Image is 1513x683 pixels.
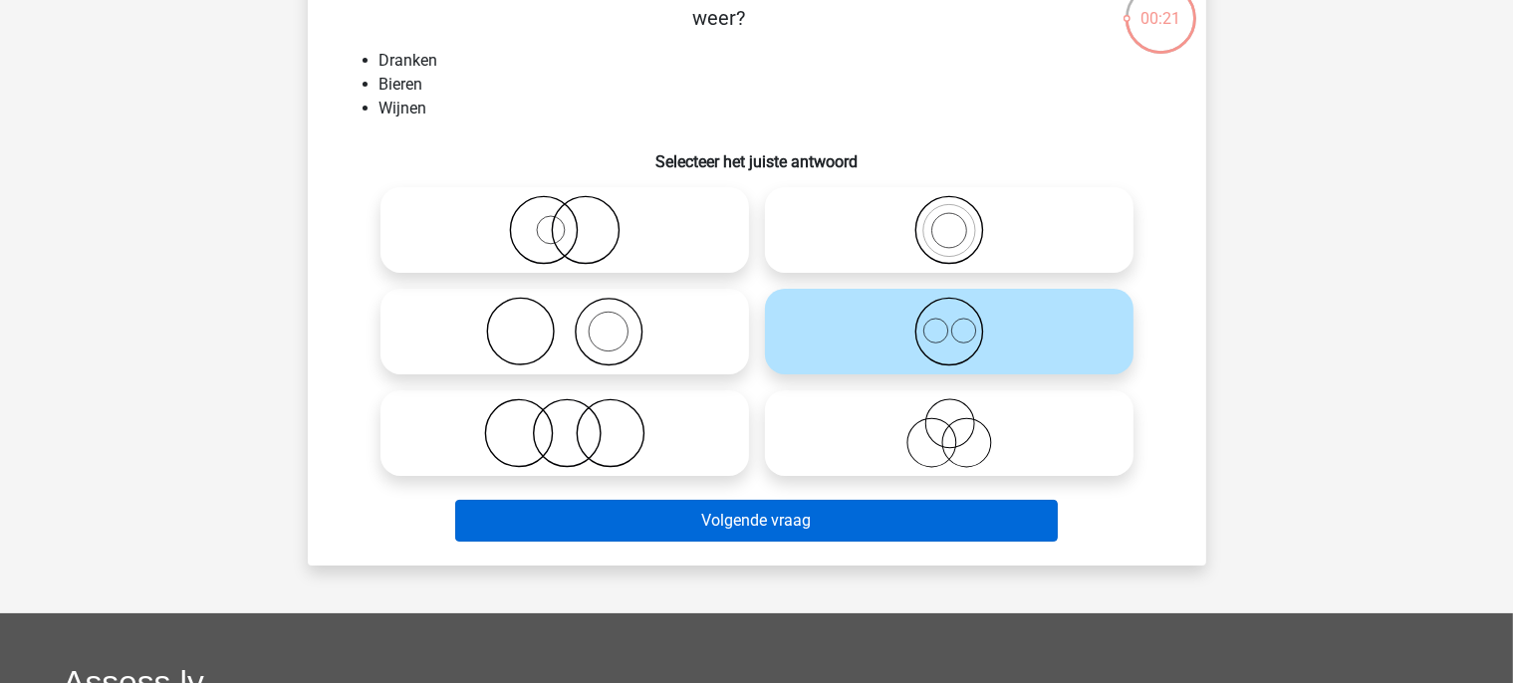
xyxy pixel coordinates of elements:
li: Wijnen [379,97,1174,120]
h6: Selecteer het juiste antwoord [340,136,1174,171]
li: Bieren [379,73,1174,97]
button: Volgende vraag [455,500,1058,542]
li: Dranken [379,49,1174,73]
